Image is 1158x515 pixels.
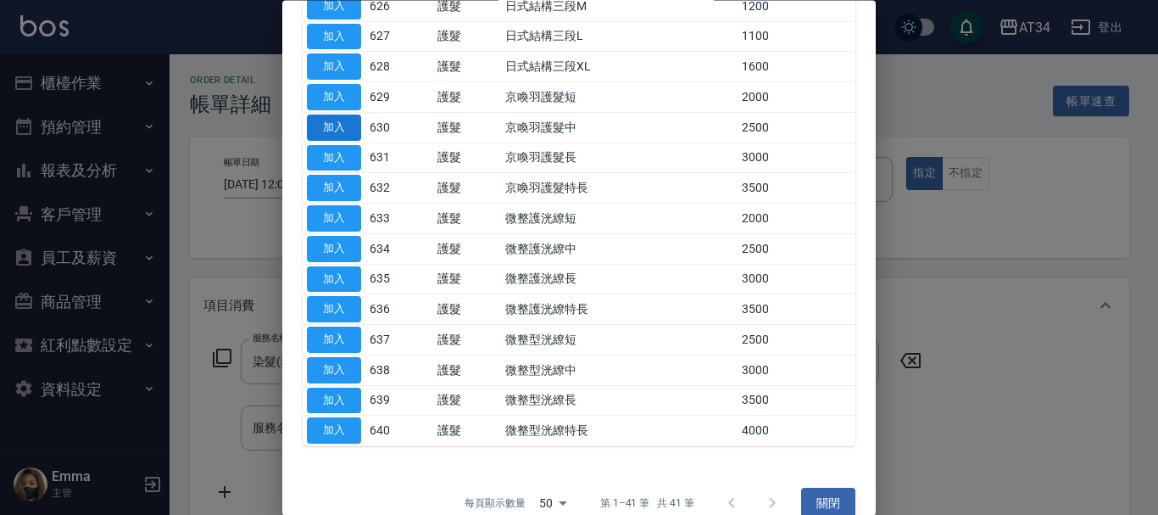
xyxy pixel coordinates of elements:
[307,418,361,445] button: 加入
[738,355,855,386] td: 3000
[433,386,501,417] td: 護髮
[307,236,361,262] button: 加入
[433,416,501,446] td: 護髮
[307,388,361,414] button: 加入
[365,143,433,174] td: 631
[738,52,855,82] td: 1600
[738,113,855,143] td: 2500
[465,496,526,512] p: 每頁顯示數量
[307,357,361,383] button: 加入
[433,173,501,204] td: 護髮
[501,386,737,417] td: 微整型洸繚長
[365,234,433,265] td: 634
[307,115,361,141] button: 加入
[307,176,361,202] button: 加入
[365,173,433,204] td: 632
[501,416,737,446] td: 微整型洸繚特長
[433,234,501,265] td: 護髮
[501,173,737,204] td: 京喚羽護髮特長
[501,234,737,265] td: 微整護洸繚中
[365,82,433,113] td: 629
[365,416,433,446] td: 640
[501,82,737,113] td: 京喚羽護髮短
[501,265,737,295] td: 微整護洸繚長
[365,386,433,417] td: 639
[307,206,361,232] button: 加入
[501,113,737,143] td: 京喚羽護髮中
[365,325,433,355] td: 637
[501,52,737,82] td: 日式結構三段XL
[501,325,737,355] td: 微整型洸繚短
[433,355,501,386] td: 護髮
[433,143,501,174] td: 護髮
[738,294,855,325] td: 3500
[738,173,855,204] td: 3500
[433,113,501,143] td: 護髮
[307,297,361,323] button: 加入
[307,266,361,293] button: 加入
[738,386,855,417] td: 3500
[501,355,737,386] td: 微整型洸繚中
[307,54,361,81] button: 加入
[365,113,433,143] td: 630
[433,325,501,355] td: 護髮
[433,265,501,295] td: 護髮
[433,204,501,234] td: 護髮
[433,294,501,325] td: 護髮
[365,355,433,386] td: 638
[433,82,501,113] td: 護髮
[365,204,433,234] td: 633
[307,327,361,354] button: 加入
[501,204,737,234] td: 微整護洸繚短
[365,52,433,82] td: 628
[433,22,501,53] td: 護髮
[600,496,694,512] p: 第 1–41 筆 共 41 筆
[501,143,737,174] td: 京喚羽護髮長
[738,22,855,53] td: 1100
[738,82,855,113] td: 2000
[501,22,737,53] td: 日式結構三段L
[365,22,433,53] td: 627
[738,416,855,446] td: 4000
[738,204,855,234] td: 2000
[365,294,433,325] td: 636
[433,52,501,82] td: 護髮
[307,145,361,171] button: 加入
[307,85,361,111] button: 加入
[501,294,737,325] td: 微整護洸繚特長
[365,265,433,295] td: 635
[738,234,855,265] td: 2500
[738,265,855,295] td: 3000
[738,325,855,355] td: 2500
[307,24,361,50] button: 加入
[738,143,855,174] td: 3000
